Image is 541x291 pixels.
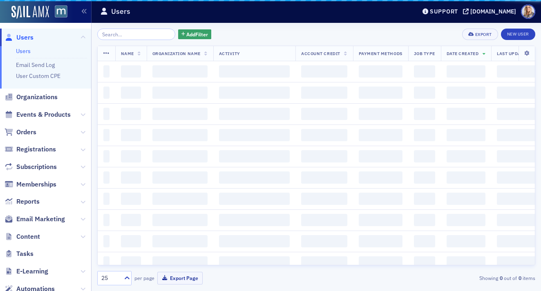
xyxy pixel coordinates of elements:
[447,87,485,99] span: ‌
[521,4,535,19] span: Profile
[121,193,141,205] span: ‌
[16,267,48,276] span: E-Learning
[359,65,402,78] span: ‌
[103,129,110,141] span: ‌
[4,162,57,171] a: Subscriptions
[152,235,208,247] span: ‌
[219,129,290,141] span: ‌
[121,214,141,226] span: ‌
[219,235,290,247] span: ‌
[16,249,34,258] span: Tasks
[359,87,402,99] span: ‌
[121,87,141,99] span: ‌
[447,108,485,120] span: ‌
[152,65,208,78] span: ‌
[111,7,130,16] h1: Users
[301,193,347,205] span: ‌
[16,215,65,224] span: Email Marketing
[219,87,290,99] span: ‌
[16,180,56,189] span: Memberships
[447,193,485,205] span: ‌
[103,193,110,205] span: ‌
[301,150,347,162] span: ‌
[121,108,141,120] span: ‌
[152,108,208,120] span: ‌
[497,193,536,205] span: ‌
[301,214,347,226] span: ‌
[414,150,435,162] span: ‌
[463,9,519,14] button: [DOMAIN_NAME]
[103,108,110,120] span: ‌
[301,108,347,120] span: ‌
[219,108,290,120] span: ‌
[414,235,435,247] span: ‌
[4,145,56,154] a: Registrations
[103,150,110,162] span: ‌
[103,235,110,247] span: ‌
[4,267,48,276] a: E-Learning
[219,65,290,78] span: ‌
[219,171,290,184] span: ‌
[16,232,40,241] span: Content
[219,150,290,162] span: ‌
[121,129,141,141] span: ‌
[497,108,536,120] span: ‌
[152,256,208,269] span: ‌
[447,150,485,162] span: ‌
[16,145,56,154] span: Registrations
[178,29,212,40] button: AddFilter
[4,33,34,42] a: Users
[447,214,485,226] span: ‌
[16,197,40,206] span: Reports
[152,214,208,226] span: ‌
[301,171,347,184] span: ‌
[497,171,536,184] span: ‌
[16,33,34,42] span: Users
[152,129,208,141] span: ‌
[103,87,110,99] span: ‌
[447,256,485,269] span: ‌
[498,274,504,282] strong: 0
[359,214,402,226] span: ‌
[359,51,402,56] span: Payment Methods
[301,129,347,141] span: ‌
[121,65,141,78] span: ‌
[447,51,478,56] span: Date Created
[103,256,110,269] span: ‌
[16,47,31,55] a: Users
[134,274,154,282] label: per page
[219,193,290,205] span: ‌
[11,6,49,19] img: SailAMX
[4,197,40,206] a: Reports
[501,29,535,40] a: New User
[462,29,498,40] button: Export
[497,214,536,226] span: ‌
[447,129,485,141] span: ‌
[219,51,240,56] span: Activity
[359,171,402,184] span: ‌
[447,65,485,78] span: ‌
[497,65,536,78] span: ‌
[103,171,110,184] span: ‌
[49,5,67,19] a: View Homepage
[103,65,110,78] span: ‌
[16,110,71,119] span: Events & Products
[16,162,57,171] span: Subscriptions
[475,32,492,37] div: Export
[55,5,67,18] img: SailAMX
[414,256,435,269] span: ‌
[16,72,60,80] a: User Custom CPE
[430,8,458,15] div: Support
[103,214,110,226] span: ‌
[219,214,290,226] span: ‌
[414,65,435,78] span: ‌
[359,235,402,247] span: ‌
[4,110,71,119] a: Events & Products
[301,51,340,56] span: Account Credit
[4,232,40,241] a: Content
[395,274,535,282] div: Showing out of items
[414,171,435,184] span: ‌
[101,274,119,282] div: 25
[497,256,536,269] span: ‌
